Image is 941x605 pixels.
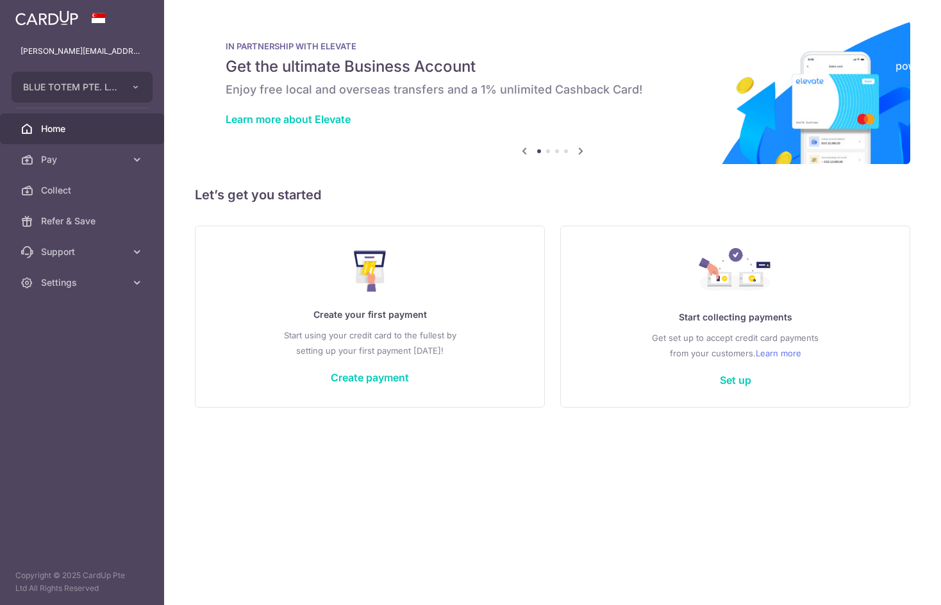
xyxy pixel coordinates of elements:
[226,82,879,97] h6: Enjoy free local and overseas transfers and a 1% unlimited Cashback Card!
[41,245,126,258] span: Support
[756,345,801,361] a: Learn more
[195,21,910,164] img: Renovation banner
[226,56,879,77] h5: Get the ultimate Business Account
[226,41,879,51] p: IN PARTNERSHIP WITH ELEVATE
[41,122,126,135] span: Home
[41,153,126,166] span: Pay
[195,185,910,205] h5: Let’s get you started
[226,113,351,126] a: Learn more about Elevate
[15,10,78,26] img: CardUp
[23,81,118,94] span: BLUE TOTEM PTE. LTD.
[41,215,126,228] span: Refer & Save
[21,45,144,58] p: [PERSON_NAME][EMAIL_ADDRESS][PERSON_NAME][DOMAIN_NAME]
[331,371,409,384] a: Create payment
[41,184,126,197] span: Collect
[41,276,126,289] span: Settings
[221,307,519,322] p: Create your first payment
[587,330,884,361] p: Get set up to accept credit card payments from your customers.
[720,374,751,386] a: Set up
[354,251,387,292] img: Make Payment
[221,327,519,358] p: Start using your credit card to the fullest by setting up your first payment [DATE]!
[699,248,772,294] img: Collect Payment
[12,72,153,103] button: BLUE TOTEM PTE. LTD.
[587,310,884,325] p: Start collecting payments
